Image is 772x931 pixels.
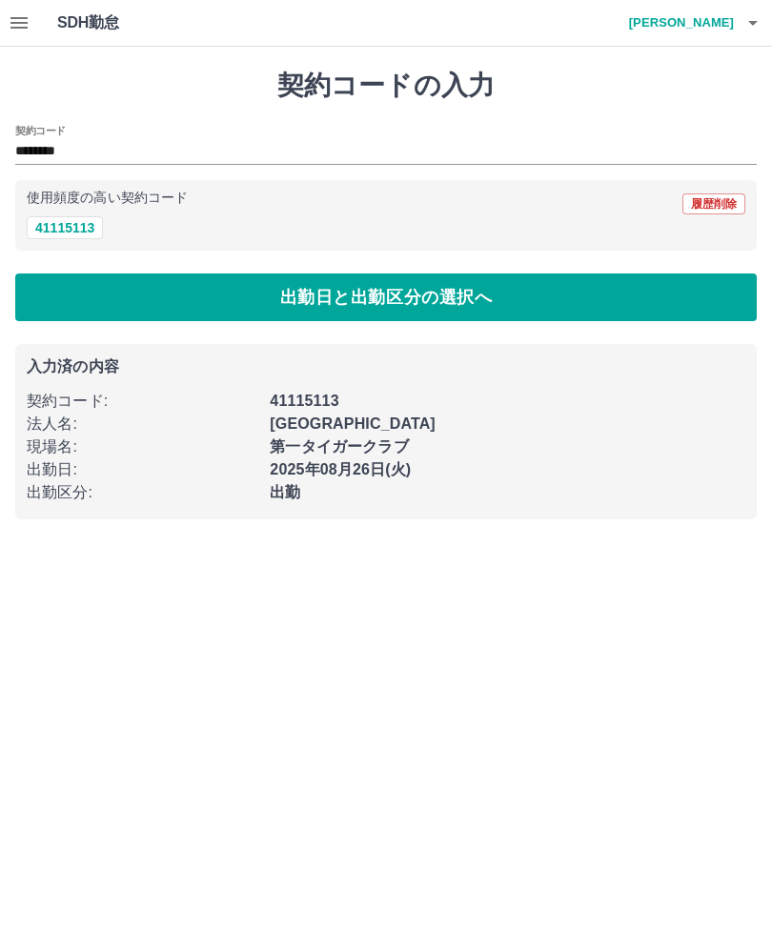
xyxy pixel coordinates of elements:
button: 履歴削除 [682,193,745,214]
b: [GEOGRAPHIC_DATA] [270,415,436,432]
p: 現場名 : [27,435,258,458]
b: 出勤 [270,484,300,500]
p: 法人名 : [27,413,258,435]
button: 41115113 [27,216,103,239]
p: 入力済の内容 [27,359,745,374]
p: 出勤日 : [27,458,258,481]
p: 使用頻度の高い契約コード [27,192,188,205]
b: 第一タイガークラブ [270,438,408,455]
button: 出勤日と出勤区分の選択へ [15,273,757,321]
b: 2025年08月26日(火) [270,461,411,477]
h2: 契約コード [15,123,66,138]
b: 41115113 [270,393,338,409]
p: 契約コード : [27,390,258,413]
p: 出勤区分 : [27,481,258,504]
h1: 契約コードの入力 [15,70,757,102]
